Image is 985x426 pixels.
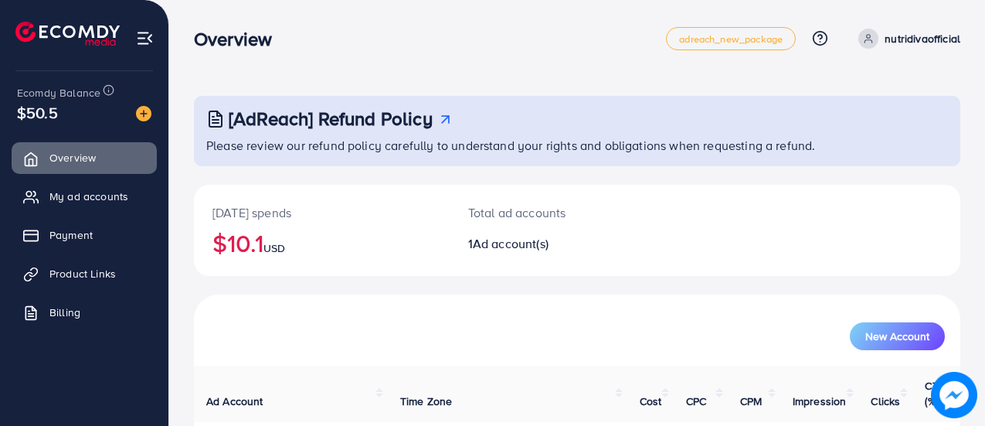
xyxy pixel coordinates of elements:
[12,181,157,212] a: My ad accounts
[49,266,116,281] span: Product Links
[17,101,58,124] span: $50.5
[468,237,623,251] h2: 1
[686,394,706,409] span: CPC
[12,142,157,173] a: Overview
[49,227,93,243] span: Payment
[212,228,431,257] h2: $10.1
[136,106,151,121] img: image
[49,305,80,320] span: Billing
[263,240,285,256] span: USD
[12,220,157,250] a: Payment
[206,136,951,155] p: Please review our refund policy carefully to understand your rights and obligations when requesti...
[740,394,762,409] span: CPM
[852,29,960,49] a: nutridivaofficial
[640,394,662,409] span: Cost
[49,189,128,204] span: My ad accounts
[793,394,847,409] span: Impression
[136,29,154,47] img: menu
[12,297,157,328] a: Billing
[206,394,263,409] span: Ad Account
[885,29,960,48] p: nutridivaofficial
[212,203,431,222] p: [DATE] spends
[12,258,157,289] a: Product Links
[871,394,900,409] span: Clicks
[194,28,284,50] h3: Overview
[473,235,549,252] span: Ad account(s)
[468,203,623,222] p: Total ad accounts
[15,22,120,46] img: logo
[931,372,977,418] img: image
[925,378,945,409] span: CTR (%)
[400,394,452,409] span: Time Zone
[666,27,796,50] a: adreach_new_package
[17,85,100,101] span: Ecomdy Balance
[850,322,945,350] button: New Account
[679,34,783,44] span: adreach_new_package
[49,150,96,165] span: Overview
[229,107,433,130] h3: [AdReach] Refund Policy
[865,331,929,342] span: New Account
